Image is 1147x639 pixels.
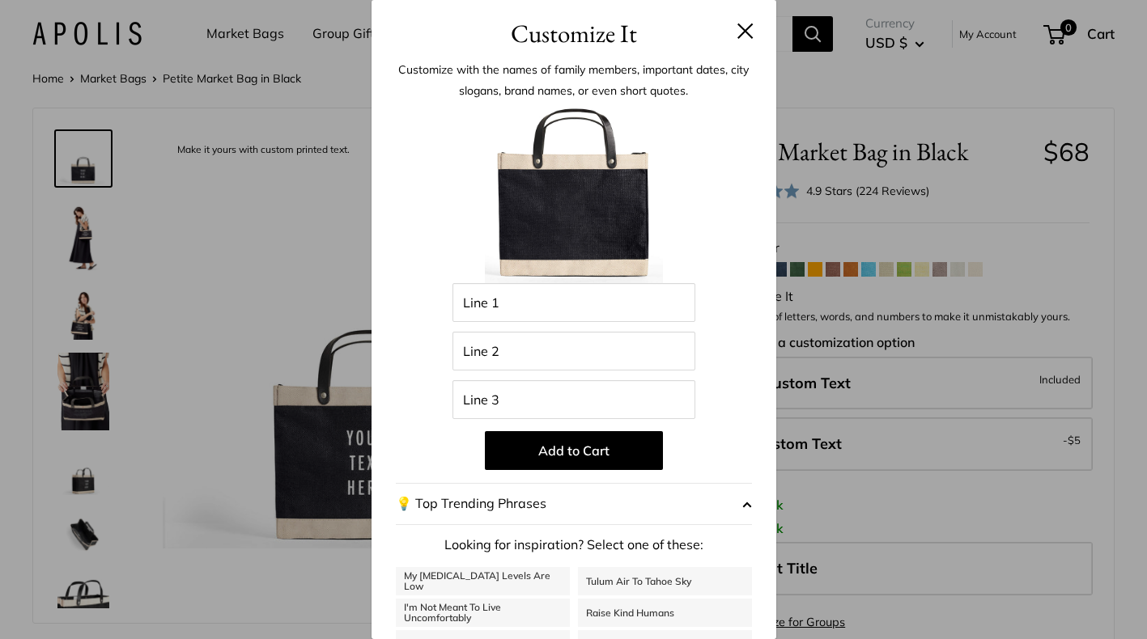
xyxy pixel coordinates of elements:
a: I'm Not Meant To Live Uncomfortably [396,599,570,627]
button: 💡 Top Trending Phrases [396,483,752,525]
a: Tulum Air To Tahoe Sky [578,567,752,595]
button: Add to Cart [485,431,663,470]
a: Raise Kind Humans [578,599,752,627]
h3: Customize It [396,15,752,53]
img: Blank_Product.005_02.jpg [485,105,663,283]
p: Looking for inspiration? Select one of these: [396,533,752,557]
a: My [MEDICAL_DATA] Levels Are Low [396,567,570,595]
p: Customize with the names of family members, important dates, city slogans, brand names, or even s... [396,59,752,101]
